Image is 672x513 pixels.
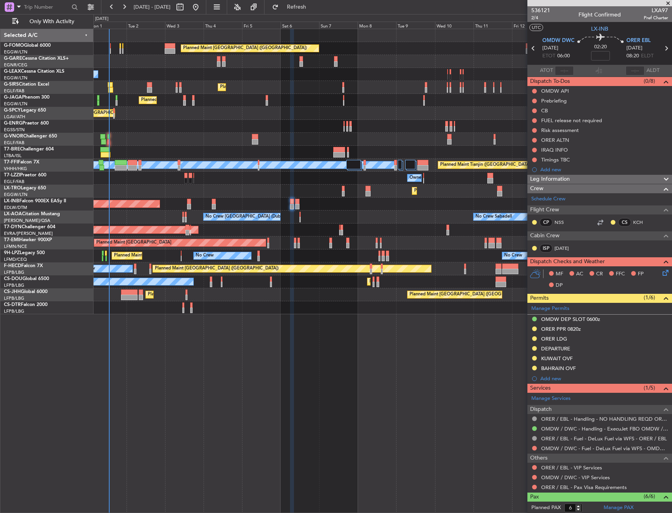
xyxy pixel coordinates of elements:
span: DP [556,282,563,289]
button: UTC [529,24,543,31]
span: Leg Information [530,175,570,184]
a: LFPB/LBG [4,269,24,275]
div: Add new [540,375,668,382]
div: Owner [409,172,423,184]
div: CB [541,107,548,114]
span: (6/6) [644,492,655,500]
a: G-FOMOGlobal 6000 [4,43,51,48]
span: G-JAGA [4,95,22,100]
a: EGLF/FAB [4,88,24,94]
a: G-JAGAPhenom 300 [4,95,50,100]
span: [DATE] - [DATE] [134,4,171,11]
div: KUWAIT OVF [541,355,573,362]
span: OMDW DWC [542,37,575,45]
div: ORER LDG [541,335,567,342]
div: Thu 4 [204,22,242,29]
a: LFMN/NCE [4,244,27,249]
div: Flight Confirmed [578,11,621,19]
a: LFPB/LBG [4,282,24,288]
div: Sun 7 [319,22,358,29]
div: Planned Maint [GEOGRAPHIC_DATA] ([GEOGRAPHIC_DATA]) [369,276,493,288]
span: Flight Crew [530,205,559,214]
span: ALDT [646,67,659,75]
a: CS-DOUGlobal 6500 [4,277,49,281]
span: 02:20 [594,43,607,51]
span: T7-FFI [4,160,18,165]
button: Refresh [268,1,316,13]
span: MF [556,270,563,278]
a: F-HECDFalcon 7X [4,264,43,268]
span: LX-INB [591,25,608,33]
div: Tue 9 [396,22,435,29]
div: Planned Maint [GEOGRAPHIC_DATA] [96,237,171,249]
a: EGNR/CEG [4,62,28,68]
div: Wed 10 [435,22,474,29]
span: 2/4 [531,15,550,21]
a: Schedule Crew [531,195,566,203]
span: CR [596,270,603,278]
label: Planned PAX [531,504,561,512]
div: Planned Maint [GEOGRAPHIC_DATA] ([GEOGRAPHIC_DATA]) [183,42,307,54]
span: Only With Activity [20,19,83,24]
a: 9H-LPZLegacy 500 [4,251,45,255]
span: CS-DOU [4,277,22,281]
div: [DATE] [95,16,108,22]
div: No Crew [GEOGRAPHIC_DATA] (Dublin Intl) [206,211,294,223]
span: G-SIRS [4,82,19,87]
div: Fri 12 [512,22,551,29]
a: G-SIRSCitation Excel [4,82,49,87]
div: Planned Maint [GEOGRAPHIC_DATA] ([GEOGRAPHIC_DATA]) [148,289,272,300]
span: LX-INB [4,199,19,203]
a: T7-DYNChallenger 604 [4,225,55,229]
a: Manage Permits [531,305,569,313]
a: LX-AOACitation Mustang [4,212,60,216]
span: Dispatch Checks and Weather [530,257,605,266]
span: CS-DTR [4,302,21,307]
div: Planned Maint Dusseldorf [414,185,466,197]
input: --:-- [555,66,574,75]
span: T7-BRE [4,147,20,152]
span: (1/5) [644,384,655,392]
a: EGGW/LTN [4,101,28,107]
a: T7-FFIFalcon 7X [4,160,39,165]
span: G-VNOR [4,134,23,139]
div: Planned Maint [GEOGRAPHIC_DATA] ([GEOGRAPHIC_DATA]) [220,81,344,93]
div: Timings TBC [541,156,570,163]
div: No Crew Sabadell [476,211,512,223]
a: OMDW / DWC - Fuel - DeLux Fuel via WFS - OMDW / DWC [541,445,668,452]
a: Manage PAX [604,504,633,512]
span: 06:00 [557,52,570,60]
a: LGAV/ATH [4,114,25,120]
div: Risk assessment [541,127,579,134]
div: No Crew [196,250,214,262]
span: G-FOMO [4,43,24,48]
div: No Crew [504,250,522,262]
a: G-LEAXCessna Citation XLS [4,69,64,74]
div: Mon 1 [88,22,127,29]
span: 9H-LPZ [4,251,20,255]
div: ISP [540,244,553,253]
span: LXA97 [644,6,668,15]
span: T7-DYN [4,225,22,229]
span: Others [530,454,547,463]
div: Planned Maint Nice ([GEOGRAPHIC_DATA]) [114,250,202,262]
span: G-LEAX [4,69,21,74]
span: Dispatch To-Dos [530,77,570,86]
div: OMDW DEP SLOT 0600z [541,316,600,322]
a: EDLW/DTM [4,205,27,211]
div: CS [618,218,631,227]
div: FUEL release not required [541,117,602,124]
a: LTBA/ISL [4,153,22,159]
span: F-HECD [4,264,21,268]
a: EGLF/FAB [4,140,24,146]
div: Wed 3 [165,22,204,29]
span: Services [530,384,551,393]
a: LX-INBFalcon 900EX EASy II [4,199,66,203]
span: G-SPCY [4,108,21,113]
a: OMDW / DWC - Handling - ExecuJet FBO OMDW / DWC [541,425,668,432]
span: AC [576,270,583,278]
div: IRAQ INFO [541,147,568,153]
a: EGGW/LTN [4,49,28,55]
div: OMDW API [541,88,569,94]
a: G-GARECessna Citation XLS+ [4,56,69,61]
